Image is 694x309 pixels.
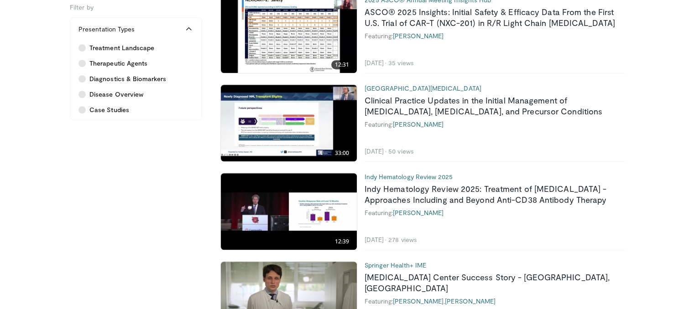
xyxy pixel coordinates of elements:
span: Disease Overview [89,90,143,99]
a: Clinical Practice Updates in the Initial Management of [MEDICAL_DATA], [MEDICAL_DATA], and Precur... [365,95,603,116]
span: Therapeutic Agents [89,59,147,68]
li: 278 views [388,236,417,244]
div: Featuring: [365,209,625,217]
li: [DATE] [365,236,387,244]
a: [MEDICAL_DATA] Center Success Story - [GEOGRAPHIC_DATA], [GEOGRAPHIC_DATA] [365,272,610,293]
li: [DATE] [365,59,387,67]
span: 33:00 [331,149,353,158]
div: Featuring: [365,120,625,129]
a: [PERSON_NAME] [393,297,444,305]
li: [DATE] [365,147,387,155]
span: Case Studies [89,105,129,114]
img: 2a47e067-54ce-4616-bc21-fc14320bc754.620x360_q85_upscale.jpg [221,173,357,250]
li: 35 views [388,59,414,67]
a: [PERSON_NAME] [393,120,444,128]
button: Presentation Types [70,18,202,41]
a: Indy Hematology Review 2025 [365,173,453,180]
a: [PERSON_NAME] [393,209,444,216]
a: [PERSON_NAME] [393,32,444,40]
a: 33:00 [221,85,357,161]
a: Indy Hematology Review 2025: Treatment of [MEDICAL_DATA] - Approaches Including and Beyond Anti-C... [365,184,607,205]
span: 12:39 [331,237,353,246]
a: 12:39 [221,173,357,250]
a: [PERSON_NAME] [445,297,496,305]
span: Diagnostics & Biomarkers [89,74,166,83]
a: ASCO® 2025 Insights: Initial Safety & Efficacy Data From the First U.S. Trial of CAR-T (NXC-201) ... [365,7,615,28]
div: Featuring: [365,32,625,40]
a: [GEOGRAPHIC_DATA][MEDICAL_DATA] [365,84,481,92]
div: Featuring: , [365,297,625,305]
li: 50 views [388,147,414,155]
img: d408ef09-05a9-4f78-94f6-524caa770e36.620x360_q85_upscale.jpg [221,85,357,161]
a: Springer Health+ IME [365,261,426,269]
span: 12:31 [331,60,353,69]
span: Treatment Landscape [89,43,154,52]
